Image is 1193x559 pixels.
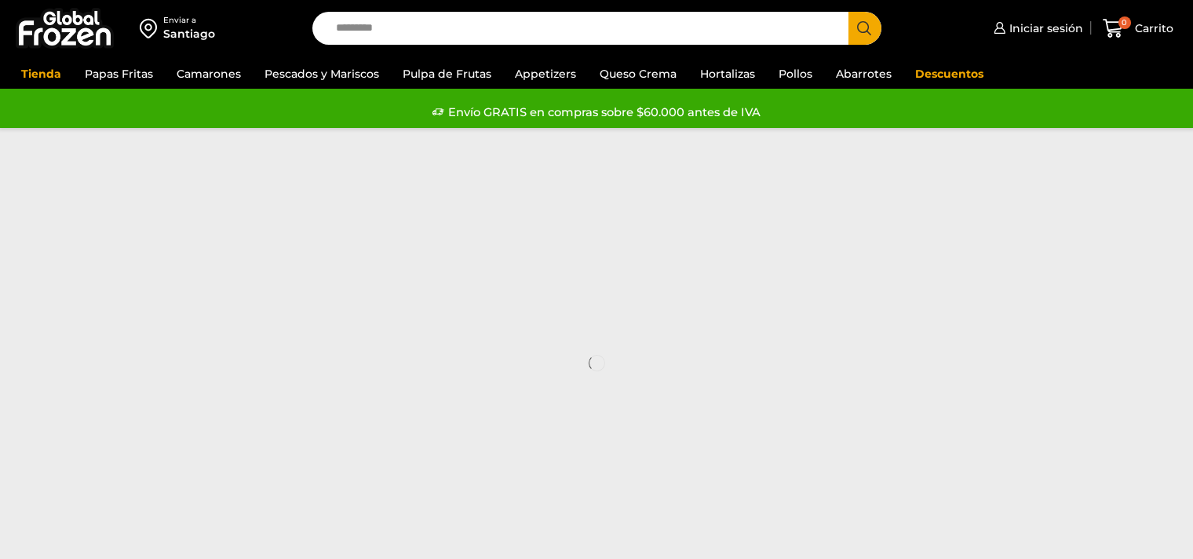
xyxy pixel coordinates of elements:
[257,59,387,89] a: Pescados y Mariscos
[848,12,881,45] button: Search button
[163,15,215,26] div: Enviar a
[828,59,899,89] a: Abarrotes
[692,59,763,89] a: Hortalizas
[592,59,684,89] a: Queso Crema
[1005,20,1083,36] span: Iniciar sesión
[1131,20,1173,36] span: Carrito
[140,15,163,42] img: address-field-icon.svg
[507,59,584,89] a: Appetizers
[169,59,249,89] a: Camarones
[771,59,820,89] a: Pollos
[1099,10,1177,47] a: 0 Carrito
[77,59,161,89] a: Papas Fritas
[395,59,499,89] a: Pulpa de Frutas
[907,59,991,89] a: Descuentos
[13,59,69,89] a: Tienda
[163,26,215,42] div: Santiago
[990,13,1083,44] a: Iniciar sesión
[1118,16,1131,29] span: 0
